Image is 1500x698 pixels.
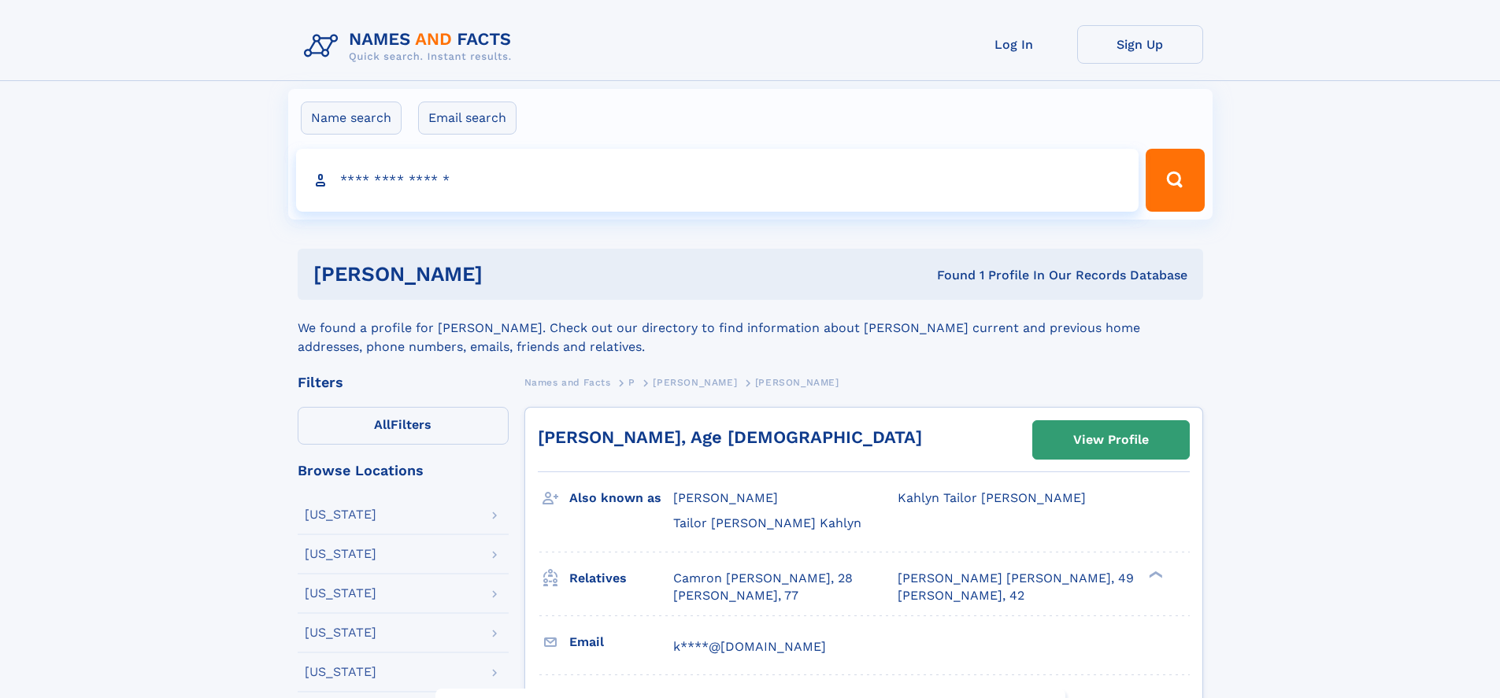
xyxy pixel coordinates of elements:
a: P [628,372,635,392]
span: [PERSON_NAME] [653,377,737,388]
a: [PERSON_NAME], 42 [898,587,1024,604]
span: Kahlyn Tailor [PERSON_NAME] [898,490,1086,505]
input: search input [296,149,1139,212]
h3: Also known as [569,485,673,511]
div: Filters [298,375,509,390]
div: [US_STATE] [305,666,376,678]
div: View Profile [1073,422,1149,458]
div: [US_STATE] [305,587,376,600]
a: [PERSON_NAME], Age [DEMOGRAPHIC_DATA] [538,427,922,447]
a: [PERSON_NAME], 77 [673,587,798,604]
div: ❯ [1145,569,1164,579]
div: [US_STATE] [305,508,376,521]
a: View Profile [1033,421,1189,459]
div: [US_STATE] [305,626,376,639]
a: Log In [951,25,1077,64]
h1: [PERSON_NAME] [313,264,710,284]
div: We found a profile for [PERSON_NAME]. Check out our directory to find information about [PERSON_N... [298,300,1203,356]
div: [US_STATE] [305,548,376,560]
div: Found 1 Profile In Our Records Database [709,267,1187,284]
span: P [628,377,635,388]
span: Tailor [PERSON_NAME] Kahlyn [673,515,861,530]
label: Email search [418,102,517,135]
a: [PERSON_NAME] [653,372,737,392]
a: Names and Facts [524,372,611,392]
label: Filters [298,407,509,445]
label: Name search [301,102,402,135]
div: Browse Locations [298,463,509,478]
span: [PERSON_NAME] [673,490,778,505]
img: Logo Names and Facts [298,25,524,68]
h3: Email [569,629,673,656]
button: Search Button [1146,149,1204,212]
a: Sign Up [1077,25,1203,64]
span: [PERSON_NAME] [755,377,839,388]
a: Camron [PERSON_NAME], 28 [673,570,853,587]
a: [PERSON_NAME] [PERSON_NAME], 49 [898,570,1134,587]
span: All [374,417,391,432]
h3: Relatives [569,565,673,592]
